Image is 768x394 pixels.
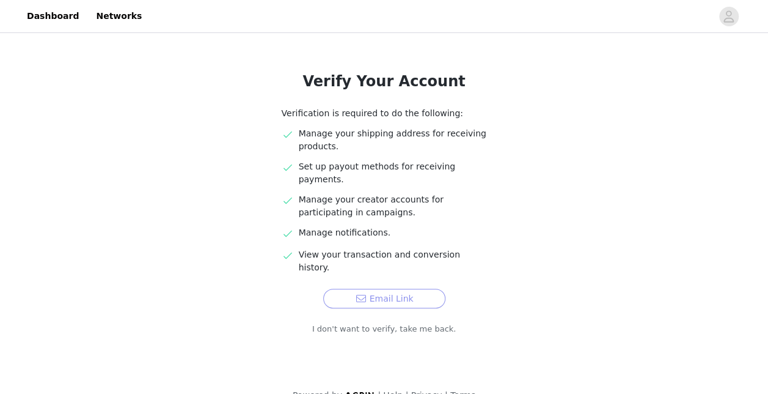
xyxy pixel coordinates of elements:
a: I don't want to verify, take me back. [312,323,456,335]
p: Set up payout methods for receiving payments. [299,160,487,186]
button: Email Link [323,289,445,308]
p: Manage notifications. [299,226,487,239]
p: Manage your shipping address for receiving products. [299,127,487,153]
p: View your transaction and conversion history. [299,248,487,274]
h1: Verify Your Account [252,70,516,92]
p: Manage your creator accounts for participating in campaigns. [299,193,487,219]
a: Dashboard [20,2,86,30]
div: avatar [723,7,734,26]
p: Verification is required to do the following: [282,107,487,120]
a: Networks [89,2,149,30]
